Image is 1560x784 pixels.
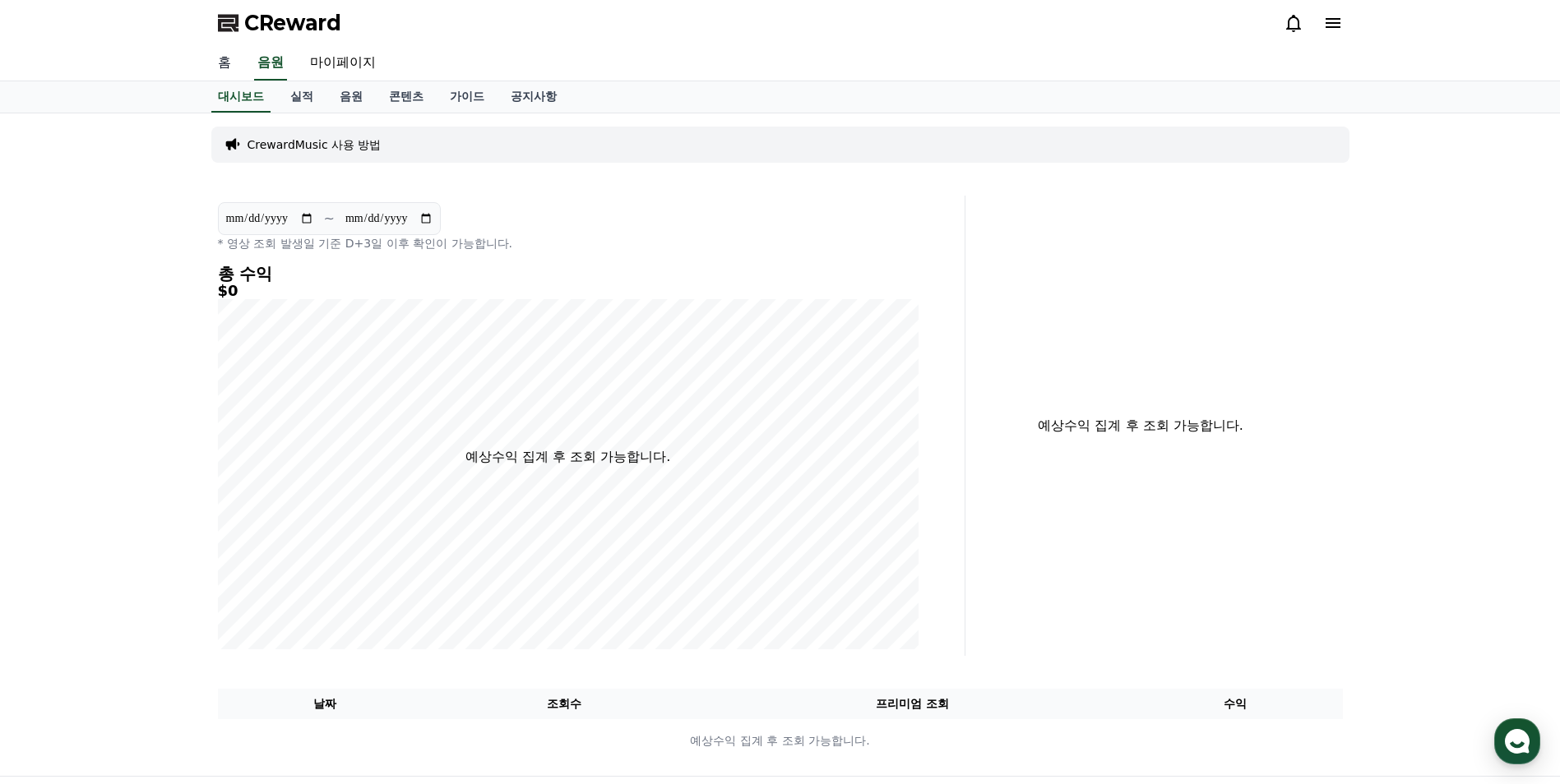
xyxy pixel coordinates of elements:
[297,46,389,81] a: 마이페이지
[254,46,287,81] a: 음원
[244,10,341,36] span: CReward
[437,81,498,113] a: 가이드
[324,209,335,228] p: ~
[205,46,244,81] a: 홈
[465,447,670,467] p: 예상수익 집계 후 조회 가능합니다.
[211,81,271,113] a: 대시보드
[218,265,919,283] h4: 총 수익
[218,235,919,251] p: * 영상 조회 발생일 기준 D+3일 이후 확인이 가능합니다.
[150,546,170,560] span: 대화
[979,416,1303,436] p: 예상수익 집계 후 조회 가능합니다.
[219,732,1342,749] p: 예상수익 집계 후 조회 가능합니다.
[326,81,376,113] a: 음원
[248,136,382,153] a: CrewardMusic 사용 방법
[218,10,341,36] a: CReward
[376,81,437,113] a: 콘텐츠
[5,521,109,562] a: 홈
[254,546,274,559] span: 설정
[218,689,433,719] th: 날짜
[212,521,316,562] a: 설정
[1128,689,1343,719] th: 수익
[218,283,919,299] h5: $0
[498,81,570,113] a: 공지사항
[697,689,1128,719] th: 프리미엄 조회
[109,521,212,562] a: 대화
[277,81,326,113] a: 실적
[432,689,696,719] th: 조회수
[52,546,62,559] span: 홈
